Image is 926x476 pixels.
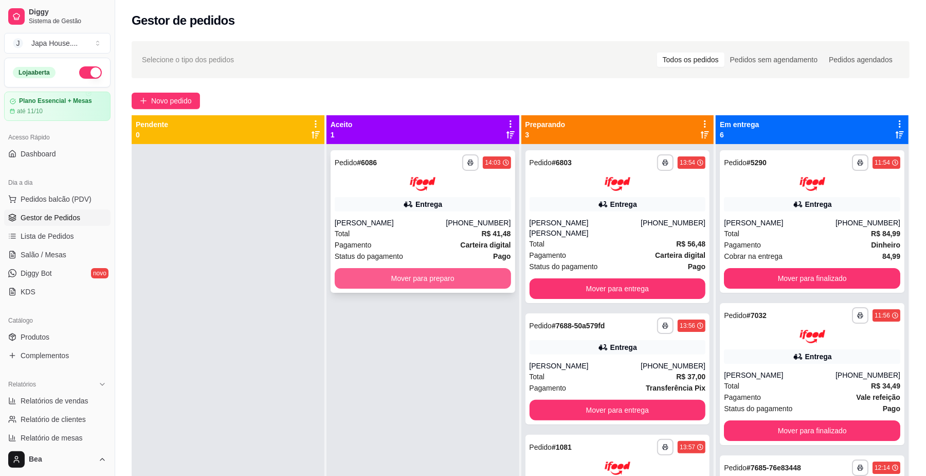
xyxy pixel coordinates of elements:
button: Mover para entrega [530,278,706,299]
span: Novo pedido [151,95,192,107]
button: Mover para finalizado [724,268,900,289]
a: Complementos [4,347,111,364]
img: ifood [800,330,825,344]
div: [PHONE_NUMBER] [641,361,705,371]
strong: Pago [688,262,705,271]
p: 3 [525,130,566,140]
div: 11:56 [875,311,890,320]
a: Plano Essencial + Mesasaté 11/10 [4,92,111,121]
div: Entrega [610,342,637,352]
div: Acesso Rápido [4,129,111,146]
strong: Vale refeição [856,393,900,401]
strong: # 5290 [747,158,767,167]
a: Relatório de mesas [4,430,111,446]
strong: # 7032 [747,311,767,320]
div: Catálogo [4,312,111,329]
span: Total [530,371,545,382]
article: Plano Essencial + Mesas [19,97,92,105]
strong: # 7688-50a579fd [552,322,605,330]
p: 1 [331,130,353,140]
span: Bea [29,455,94,464]
span: plus [140,97,147,104]
p: Em entrega [720,119,759,130]
span: Pedidos balcão (PDV) [21,194,92,204]
strong: Carteira digital [460,241,511,249]
span: KDS [21,287,35,297]
div: Loja aberta [13,67,56,78]
a: Relatório de clientes [4,411,111,428]
span: Pedido [724,158,747,167]
span: Total [335,228,350,239]
span: Pagamento [335,239,372,251]
strong: R$ 84,99 [871,230,900,238]
span: J [13,38,23,48]
div: 14:03 [485,158,500,167]
span: Pagamento [530,250,567,261]
span: Total [724,228,739,239]
strong: # 1081 [552,443,572,451]
button: Select a team [4,33,111,54]
div: 13:54 [680,158,695,167]
span: Relatório de clientes [21,414,86,425]
span: Relatório de mesas [21,433,83,443]
p: Aceito [331,119,353,130]
div: Todos os pedidos [657,52,724,67]
span: Status do pagamento [335,251,403,262]
div: Pedidos sem agendamento [724,52,823,67]
a: Relatórios de vendas [4,393,111,409]
span: Diggy [29,8,106,17]
span: Gestor de Pedidos [21,213,80,223]
strong: Pago [493,252,511,260]
span: Status do pagamento [724,403,792,414]
div: [PERSON_NAME] [724,218,836,228]
a: Dashboard [4,146,111,162]
span: Total [724,380,739,392]
article: até 11/10 [17,107,43,115]
div: [PHONE_NUMBER] [836,370,900,380]
span: Dashboard [21,149,56,159]
button: Mover para finalizado [724,420,900,441]
span: Selecione o tipo dos pedidos [142,54,234,65]
button: Novo pedido [132,93,200,109]
span: Pedido [530,158,552,167]
div: [PERSON_NAME] [724,370,836,380]
span: Pagamento [530,382,567,394]
div: 13:56 [680,322,695,330]
span: Status do pagamento [530,261,598,272]
strong: R$ 41,48 [482,230,511,238]
span: Sistema de Gestão [29,17,106,25]
img: ifood [800,177,825,191]
strong: Transferência Pix [646,384,705,392]
div: 12:14 [875,464,890,472]
span: Pedido [724,464,747,472]
a: DiggySistema de Gestão [4,4,111,29]
p: Preparando [525,119,566,130]
a: KDS [4,284,111,300]
span: Pedido [335,158,357,167]
strong: # 7685-76e83448 [747,464,801,472]
span: Pedido [530,443,552,451]
span: Salão / Mesas [21,250,66,260]
div: [PHONE_NUMBER] [836,218,900,228]
div: Entrega [610,199,637,209]
strong: Carteira digital [655,251,705,259]
div: Pedidos agendados [823,52,898,67]
div: [PERSON_NAME] [335,218,446,228]
div: Entrega [805,199,832,209]
p: Pendente [136,119,168,130]
a: Lista de Pedidos [4,228,111,244]
span: Relatórios de vendas [21,396,88,406]
span: Pagamento [724,239,761,251]
span: Relatórios [8,380,36,389]
span: Pedido [724,311,747,320]
strong: R$ 34,49 [871,382,900,390]
strong: R$ 37,00 [676,373,705,381]
strong: 84,99 [882,252,900,260]
span: Complementos [21,350,69,361]
button: Bea [4,447,111,472]
span: Produtos [21,332,49,342]
div: Dia a dia [4,174,111,191]
button: Pedidos balcão (PDV) [4,191,111,207]
span: Pedido [530,322,552,330]
img: ifood [410,177,435,191]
